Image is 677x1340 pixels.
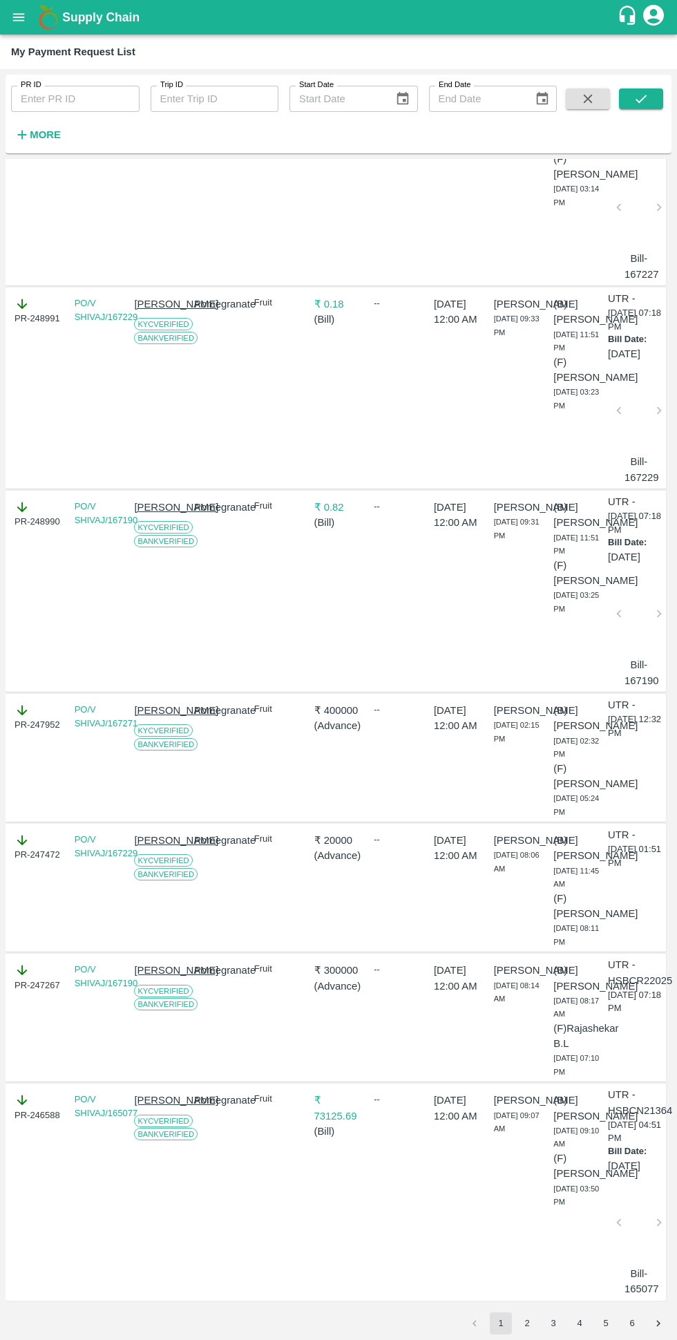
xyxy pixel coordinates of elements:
[553,1054,599,1076] span: [DATE] 07:10 PM
[553,296,602,328] p: (B) [PERSON_NAME]
[553,997,599,1019] span: [DATE] 08:17 AM
[494,296,543,312] p: [PERSON_NAME]
[134,833,183,848] p: [PERSON_NAME]
[542,1312,564,1334] button: Go to page 3
[15,703,64,732] div: PR-247952
[374,963,423,976] div: --
[194,703,243,718] p: Pomegranate
[160,79,183,91] label: Trip ID
[553,737,599,759] span: [DATE] 02:32 PM
[289,86,384,112] input: Start Date
[21,79,41,91] label: PR ID
[134,703,183,718] p: [PERSON_NAME]
[494,314,540,337] span: [DATE] 09:33 PM
[439,79,470,91] label: End Date
[194,500,243,515] p: Pomegranate
[194,296,243,312] p: Pomegranate
[608,494,662,688] div: [DATE] 07:18 PM
[434,703,483,734] p: [DATE] 12:00 AM
[608,291,636,306] p: UTR -
[134,521,192,534] span: KYC Verified
[314,979,363,994] p: ( Advance )
[314,296,363,312] p: ₹ 0.18
[314,848,363,863] p: ( Advance )
[490,1312,512,1334] button: page 1
[134,535,198,547] span: Bank Verified
[15,500,64,529] div: PR-248990
[516,1312,538,1334] button: Go to page 2
[254,703,303,716] p: Fruit
[194,833,243,848] p: Pomegranate
[134,332,198,344] span: Bank Verified
[314,963,363,978] p: ₹ 300000
[15,1093,64,1122] div: PR-246588
[553,500,602,531] p: (B) [PERSON_NAME]
[553,963,602,994] p: (B) [PERSON_NAME]
[35,3,62,31] img: logo
[494,703,543,718] p: [PERSON_NAME]
[494,851,540,873] span: [DATE] 08:06 AM
[434,963,483,994] p: [DATE] 12:00 AM
[553,833,602,864] p: (B) [PERSON_NAME]
[553,534,599,556] span: [DATE] 11:51 PM
[434,296,483,328] p: [DATE] 12:00 AM
[134,868,198,880] span: Bank Verified
[254,1093,303,1106] p: Fruit
[134,738,198,751] span: Bank Verified
[608,1087,662,1296] div: [DATE] 04:51 PM
[494,981,540,1003] span: [DATE] 08:14 AM
[434,833,483,864] p: [DATE] 12:00 AM
[595,1312,617,1334] button: Go to page 5
[134,1115,192,1127] span: KYC Verified
[553,794,599,816] span: [DATE] 05:24 PM
[529,86,555,112] button: Choose date
[374,296,423,310] div: --
[3,1,35,33] button: open drawer
[151,86,279,112] input: Enter Trip ID
[641,3,666,32] div: account of current user
[494,721,540,743] span: [DATE] 02:15 PM
[75,501,138,525] a: PO/V SHIVAJ/167190
[608,536,647,549] p: Bill Date:
[624,1266,654,1297] p: Bill-165077
[134,854,192,867] span: KYC Verified
[494,1093,543,1108] p: [PERSON_NAME]
[608,494,636,509] p: UTR -
[434,500,483,531] p: [DATE] 12:00 AM
[553,703,602,734] p: (B) [PERSON_NAME]
[15,296,64,325] div: PR-248991
[374,1093,423,1106] div: --
[134,318,192,330] span: KYC Verified
[134,998,198,1010] span: Bank Verified
[608,549,640,565] p: [DATE]
[11,43,135,61] div: My Payment Request List
[494,833,543,848] p: [PERSON_NAME]
[75,964,138,988] a: PO/V SHIVAJ/167190
[134,296,183,312] p: [PERSON_NAME]
[608,1158,640,1173] p: [DATE]
[429,86,524,112] input: End Date
[553,185,599,207] span: [DATE] 03:14 PM
[461,1312,671,1334] nav: pagination navigation
[608,827,662,875] div: [DATE] 01:51 PM
[608,827,636,842] p: UTR -
[314,1124,363,1139] p: ( Bill )
[617,5,641,30] div: customer-support
[553,761,602,792] p: (F) [PERSON_NAME]
[553,388,599,410] span: [DATE] 03:23 PM
[569,1312,591,1334] button: Go to page 4
[553,591,599,613] span: [DATE] 03:25 PM
[75,834,138,858] a: PO/V SHIVAJ/167229
[608,346,640,361] p: [DATE]
[62,8,617,27] a: Supply Chain
[374,500,423,513] div: --
[553,355,602,386] p: (F) [PERSON_NAME]
[553,1093,602,1124] p: (B) [PERSON_NAME]
[75,298,138,322] a: PO/V SHIVAJ/167229
[434,1093,483,1124] p: [DATE] 12:00 AM
[194,1093,243,1108] p: Pomegranate
[374,703,423,717] div: --
[647,1312,669,1334] button: Go to next page
[314,1093,363,1124] p: ₹ 73125.69
[553,1185,599,1207] span: [DATE] 03:50 PM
